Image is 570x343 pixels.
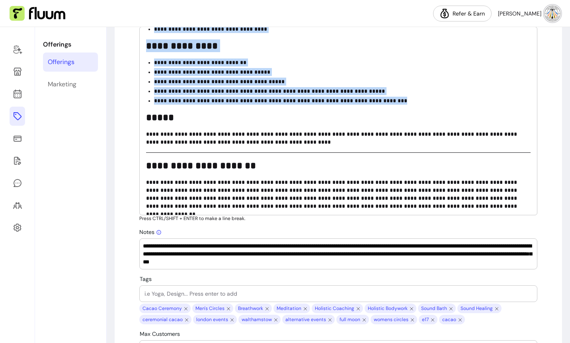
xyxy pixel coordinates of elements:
[48,80,76,89] div: Marketing
[433,6,492,21] a: Refer & Earn
[43,53,98,72] a: Offerings
[355,304,361,313] span: close chip
[273,315,279,324] span: close chip
[498,10,541,18] span: [PERSON_NAME]
[10,129,25,148] a: Sales
[140,275,152,283] span: Tags
[143,242,534,266] textarea: Add your own notes
[327,315,333,324] span: close chip
[284,316,327,323] span: alternative events
[140,330,180,337] span: Max Customers
[457,315,463,324] span: close chip
[361,315,367,324] span: close chip
[144,290,532,298] input: Tags
[10,196,25,215] a: Clients
[498,6,560,21] button: avatar[PERSON_NAME]
[494,304,500,313] span: close chip
[441,316,457,323] span: cacao
[313,305,355,312] span: Holistic Coaching
[10,84,25,103] a: Calendar
[236,305,264,312] span: Breathwork
[48,57,74,67] div: Offerings
[10,218,25,237] a: Settings
[10,173,25,193] a: My Messages
[43,75,98,94] a: Marketing
[139,228,162,236] span: Notes
[420,305,448,312] span: Sound Bath
[141,316,183,323] span: ceremonial cacao
[229,315,235,324] span: close chip
[10,6,65,21] img: Fluum Logo
[420,316,429,323] span: e17
[10,40,25,59] a: Home
[408,304,415,313] span: close chip
[10,151,25,170] a: Forms
[448,304,454,313] span: close chip
[338,316,361,323] span: full moon
[275,305,302,312] span: Meditation
[429,315,436,324] span: close chip
[409,315,416,324] span: close chip
[366,305,408,312] span: Holistic Bodywork
[240,316,273,323] span: walthamstow
[195,316,229,323] span: london events
[43,40,98,49] p: Offerings
[139,215,537,222] p: Press CTRL/SHIFT + ENTER to make a line break.
[141,305,183,312] span: Cacao Ceremony
[372,316,409,323] span: womens circles
[194,305,225,312] span: Men's Circles
[225,304,232,313] span: close chip
[545,6,560,21] img: avatar
[183,315,190,324] span: close chip
[183,304,189,313] span: close chip
[302,304,308,313] span: close chip
[10,107,25,126] a: Offerings
[459,305,494,312] span: Sound Healing
[10,62,25,81] a: Storefront
[264,304,270,313] span: close chip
